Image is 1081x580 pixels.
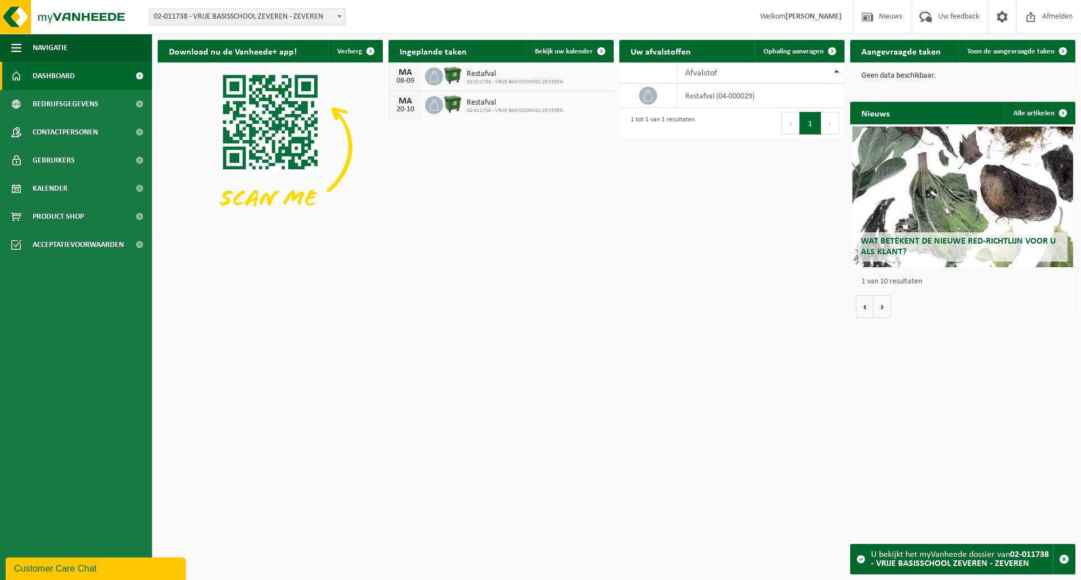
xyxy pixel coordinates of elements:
span: Bedrijfsgegevens [33,90,99,118]
span: Restafval [467,70,563,79]
a: Alle artikelen [1004,102,1074,124]
span: Ophaling aanvragen [763,48,824,55]
a: Bekijk uw kalender [526,40,613,62]
span: Acceptatievoorwaarden [33,231,124,259]
button: 1 [799,112,821,134]
span: Dashboard [33,62,75,90]
img: Download de VHEPlus App [158,62,383,231]
div: 20-10 [394,106,417,114]
p: Geen data beschikbaar. [861,72,1064,80]
button: Previous [781,112,799,134]
span: 02-011738 - VRIJE BASISSCHOOL ZEVEREN [467,107,563,114]
span: Afvalstof [685,69,717,78]
div: MA [394,68,417,77]
div: MA [394,97,417,106]
h2: Ingeplande taken [388,40,478,62]
span: Toon de aangevraagde taken [967,48,1055,55]
span: Wat betekent de nieuwe RED-richtlijn voor u als klant? [861,237,1056,257]
span: Bekijk uw kalender [535,48,593,55]
p: 1 van 10 resultaten [861,278,1070,286]
span: Navigatie [33,34,68,62]
button: Next [821,112,839,134]
h2: Aangevraagde taken [850,40,952,62]
span: Verberg [337,48,362,55]
span: Product Shop [33,203,84,231]
a: Toon de aangevraagde taken [958,40,1074,62]
div: 1 tot 1 van 1 resultaten [625,111,695,136]
h2: Download nu de Vanheede+ app! [158,40,308,62]
strong: [PERSON_NAME] [785,12,842,21]
iframe: chat widget [6,555,188,580]
span: 02-011738 - VRIJE BASISSCHOOL ZEVEREN [467,79,563,86]
a: Wat betekent de nieuwe RED-richtlijn voor u als klant? [852,127,1073,267]
strong: 02-011738 - VRIJE BASISSCHOOL ZEVEREN - ZEVEREN [871,550,1049,568]
span: Gebruikers [33,146,75,174]
h2: Uw afvalstoffen [619,40,702,62]
span: 02-011738 - VRIJE BASISSCHOOL ZEVEREN - ZEVEREN [149,8,346,25]
span: 02-011738 - VRIJE BASISSCHOOL ZEVEREN - ZEVEREN [149,9,345,25]
div: U bekijkt het myVanheede dossier van [871,545,1053,574]
div: 08-09 [394,77,417,85]
button: Verberg [328,40,382,62]
img: WB-1100-HPE-GN-01 [443,95,462,114]
span: Restafval [467,98,563,107]
img: WB-1100-HPE-GN-01 [443,66,462,85]
span: Contactpersonen [33,118,98,146]
button: Volgende [874,295,891,318]
span: Kalender [33,174,68,203]
h2: Nieuws [850,102,901,124]
button: Vorige [856,295,874,318]
td: restafval (04-000029) [677,84,845,108]
a: Ophaling aanvragen [754,40,843,62]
